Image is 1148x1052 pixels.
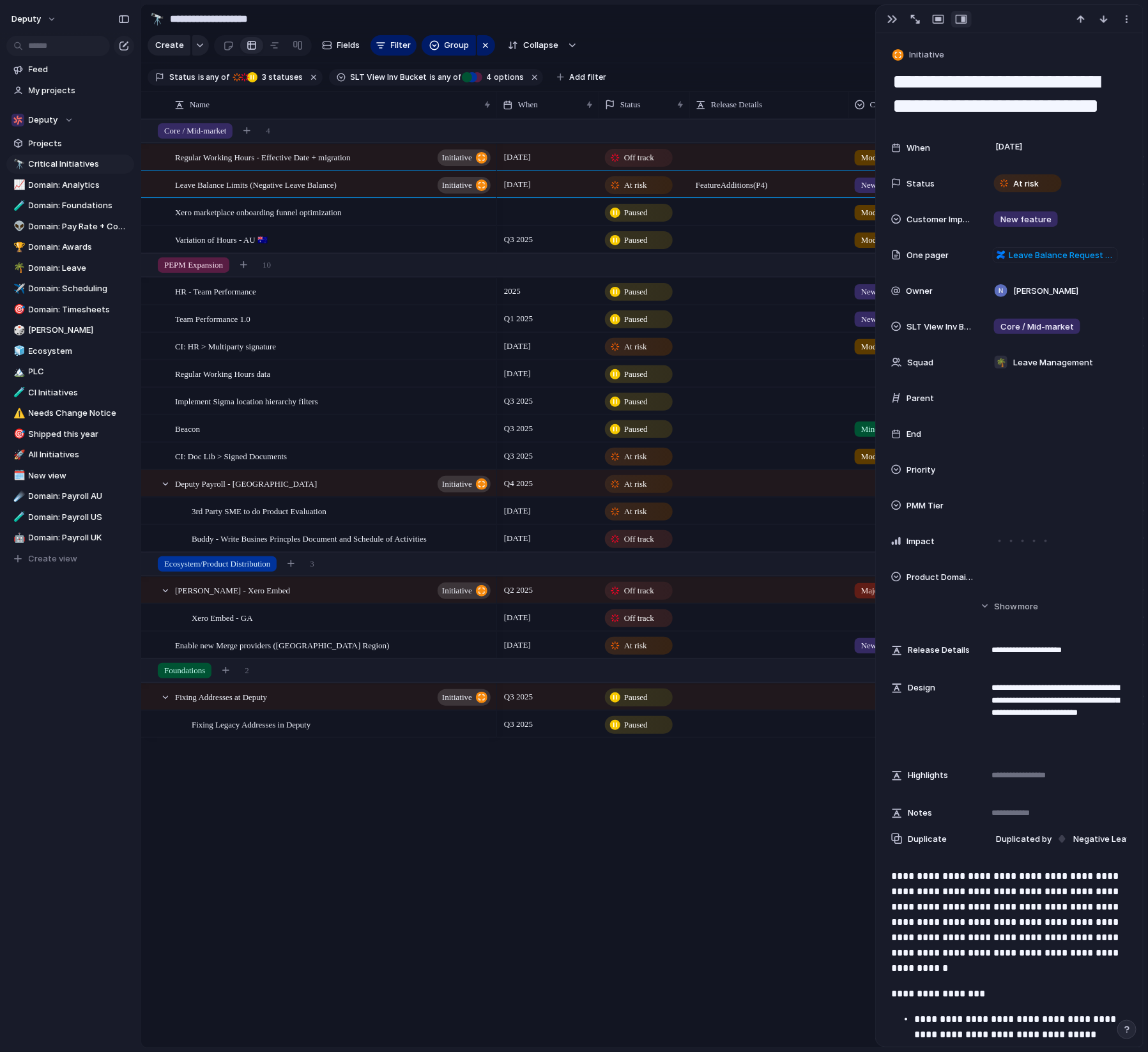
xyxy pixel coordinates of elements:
span: Notes [908,807,932,819]
div: 🔭 [13,157,22,172]
span: Paused [624,395,648,408]
span: Q3 2025 [501,448,536,464]
span: When [907,142,930,155]
span: Fixing Legacy Addresses in Deputy [192,717,310,731]
div: 🤖 [13,531,22,545]
span: PMM Tier [907,499,944,512]
span: Buddy - Write Busines Princples Document and Schedule of Activities [192,531,427,545]
span: Customer Impact [870,98,928,111]
span: Leave Balance Limits (Negative Leave Balance) [175,177,337,192]
span: At risk [624,478,647,491]
span: Beacon [175,421,200,436]
button: 🌴 [11,262,24,275]
a: 🧪Domain: Payroll US [6,508,134,527]
button: deputy [6,9,63,29]
span: Create [155,39,184,52]
span: Foundations [164,664,205,677]
span: Domain: Awards [29,241,130,254]
span: Implement Sigma location hierarchy filters [175,393,318,408]
span: Domain: Timesheets [29,303,130,316]
span: Domain: Pay Rate + Compliance [29,220,130,233]
span: 4 [482,72,494,82]
span: Team Performance 1.0 [175,311,250,326]
a: Projects [6,134,134,153]
span: Off track [624,151,654,164]
div: 🧪 [13,199,22,213]
span: [DATE] [501,637,534,653]
div: 🏔️ [13,365,22,379]
a: 🧪CI Initiatives [6,383,134,402]
span: Status [620,98,641,111]
span: Paused [624,423,648,436]
span: 3 [310,558,314,570]
span: HR - Team Performance [175,284,256,298]
span: initiative [442,582,472,600]
span: Shipped this year [29,428,130,441]
span: Q3 2025 [501,393,536,409]
button: initiative [438,149,491,166]
span: Deputy [29,114,58,126]
button: Initiative [890,46,948,65]
button: 🤖 [11,531,24,544]
span: [DATE] [501,366,534,381]
span: Q3 2025 [501,689,536,705]
a: 🧊Ecosystem [6,342,134,361]
span: Q4 2025 [501,476,536,491]
button: 📈 [11,179,24,192]
div: 🎯 [13,302,22,317]
span: Ecosystem [29,345,130,358]
span: 3 [259,72,269,82]
div: 🌴 [995,356,1007,369]
span: When [518,98,538,111]
div: 🌴Domain: Leave [6,259,134,278]
span: New view [29,469,130,482]
span: Domain: Foundations [29,199,130,212]
span: Q3 2025 [501,421,536,436]
div: 📈 [13,178,22,192]
span: Xero Embed - GA [192,610,253,625]
button: initiative [438,177,491,194]
div: 🧪 [13,385,22,400]
span: All Initiatives [29,448,130,461]
button: Collapse [500,35,565,56]
a: 🏆Domain: Awards [6,238,134,257]
span: Status [169,72,195,83]
span: Status [907,178,935,190]
div: 🌴 [13,261,22,275]
button: Deputy [6,111,134,130]
span: Moderate [861,340,893,353]
div: 🏆 [13,240,22,255]
a: 🎯Shipped this year [6,425,134,444]
span: [DATE] [501,149,534,165]
span: Product Domain Area [907,571,973,584]
a: 📈Domain: Analytics [6,176,134,195]
button: initiative [438,689,491,706]
a: 🚀All Initiatives [6,445,134,464]
span: Domain: Leave [29,262,130,275]
span: At risk [624,639,647,652]
span: Add filter [569,72,606,83]
span: [PERSON_NAME] - Xero Embed [175,583,290,597]
div: ✈️ [13,282,22,296]
span: CI: HR > Multiparty signature [175,339,276,353]
span: Projects [29,137,130,150]
span: initiative [442,149,472,167]
span: End [907,428,921,441]
button: Group [422,35,476,56]
button: 🎯 [11,428,24,441]
button: initiative [438,476,491,492]
span: initiative [442,689,472,706]
span: Off track [624,584,654,597]
span: New feature [861,179,902,192]
span: Moderate [861,450,893,463]
div: 👽 [13,219,22,234]
button: 🎲 [11,324,24,337]
div: 🎲[PERSON_NAME] [6,321,134,340]
span: Impact [907,535,935,548]
button: 🗓️ [11,469,24,482]
div: ⚠️ [13,406,22,421]
div: 🔭Critical Initiatives [6,155,134,174]
button: 3 statuses [231,70,306,84]
span: Duplicate [908,833,947,846]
